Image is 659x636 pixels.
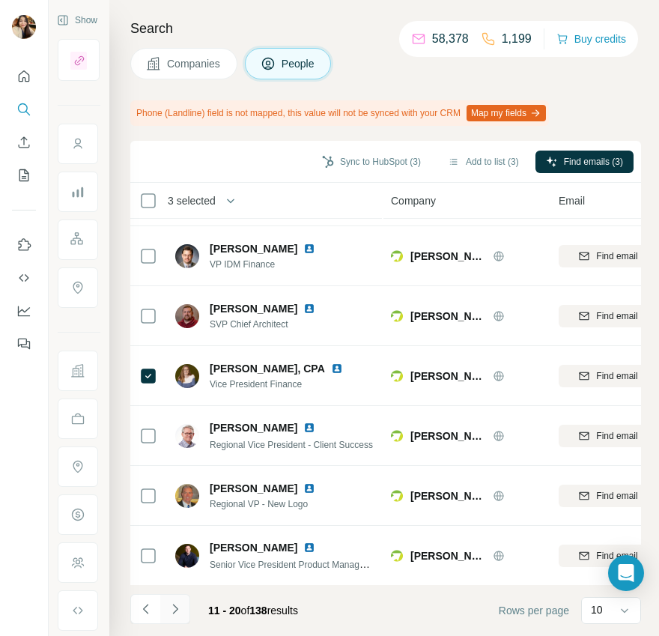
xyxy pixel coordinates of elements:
button: Find emails (3) [535,151,634,173]
button: My lists [12,162,36,189]
span: Company [391,193,436,208]
span: [PERSON_NAME] [210,540,297,555]
span: [PERSON_NAME] [210,481,297,496]
img: Avatar [175,424,199,448]
span: VP IDM Finance [210,258,333,271]
span: Senior Vice President Product Management [210,558,384,570]
span: Find emails (3) [564,155,623,169]
button: Sync to HubSpot (3) [312,151,431,173]
span: 138 [249,605,267,617]
span: Email [559,193,585,208]
img: Logo of Baker Hill [391,370,403,382]
span: [PERSON_NAME] [PERSON_NAME] [410,428,485,443]
button: Navigate to next page [160,594,190,624]
button: Add to list (3) [437,151,529,173]
button: Quick start [12,63,36,90]
span: results [208,605,298,617]
h4: Search [130,18,641,39]
button: Find email [559,425,658,447]
span: 11 - 20 [208,605,241,617]
button: Dashboard [12,297,36,324]
img: LinkedIn logo [303,482,315,494]
img: Logo of Baker Hill [391,490,403,502]
button: Feedback [12,330,36,357]
span: [PERSON_NAME] [210,420,297,435]
button: Map my fields [467,105,546,121]
span: Companies [167,56,222,71]
span: [PERSON_NAME], CPA [210,361,325,376]
img: LinkedIn logo [303,243,315,255]
img: Logo of Baker Hill [391,550,403,562]
img: LinkedIn logo [331,363,343,375]
button: Search [12,96,36,123]
button: Buy credits [556,28,626,49]
span: [PERSON_NAME] [210,301,297,316]
span: [PERSON_NAME] [PERSON_NAME] [410,309,485,324]
img: Avatar [175,544,199,568]
span: [PERSON_NAME] [PERSON_NAME] [410,249,485,264]
span: Rows per page [499,603,569,618]
div: Phone (Landline) field is not mapped, this value will not be synced with your CRM [130,100,549,126]
img: LinkedIn logo [303,542,315,554]
button: Show [46,9,108,31]
img: Avatar [175,304,199,328]
div: Open Intercom Messenger [608,555,644,591]
button: Enrich CSV [12,129,36,156]
span: of [241,605,250,617]
span: Regional VP - New Logo [210,497,333,511]
img: Avatar [175,484,199,508]
span: [PERSON_NAME] [210,241,297,256]
span: Find email [596,429,637,443]
img: LinkedIn logo [303,422,315,434]
button: Find email [559,485,658,507]
img: Logo of Baker Hill [391,310,403,322]
button: Use Surfe on LinkedIn [12,231,36,258]
span: Find email [596,489,637,503]
button: Find email [559,305,658,327]
img: Logo of Baker Hill [391,250,403,262]
span: Regional Vice President - Client Success [210,440,373,450]
img: LinkedIn logo [303,303,315,315]
button: Find email [559,545,658,567]
img: Avatar [175,244,199,268]
span: Find email [596,369,637,383]
span: [PERSON_NAME] [PERSON_NAME] [410,548,485,563]
span: Vice President Finance [210,378,361,391]
img: Avatar [12,15,36,39]
button: Navigate to previous page [130,594,160,624]
span: 3 selected [168,193,216,208]
p: 10 [591,602,603,617]
span: Find email [596,549,637,563]
button: Find email [559,365,658,387]
span: People [282,56,316,71]
button: Find email [559,245,658,267]
img: Logo of Baker Hill [391,430,403,442]
span: [PERSON_NAME] [PERSON_NAME] [410,488,485,503]
span: Find email [596,309,637,323]
span: SVP Chief Architect [210,318,333,331]
button: Use Surfe API [12,264,36,291]
img: Avatar [175,364,199,388]
span: [PERSON_NAME] [PERSON_NAME] [410,369,485,384]
span: Find email [596,249,637,263]
p: 58,378 [432,30,469,48]
p: 1,199 [502,30,532,48]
